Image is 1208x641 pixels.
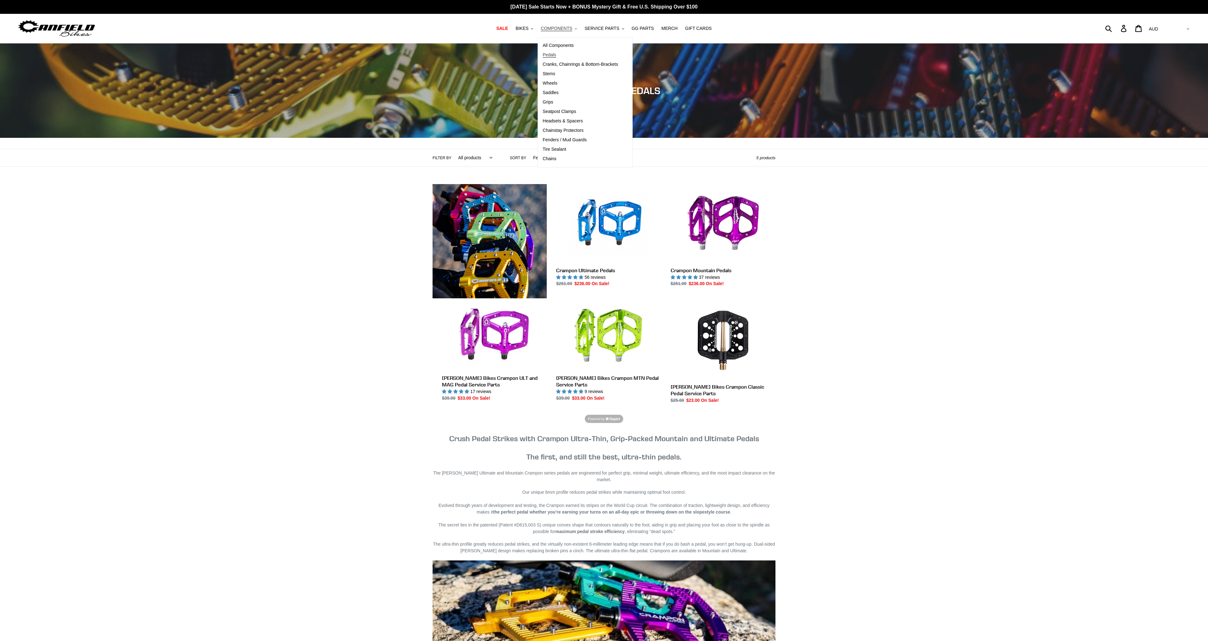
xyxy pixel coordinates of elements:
span: All Components [543,43,574,48]
span: BIKES [516,26,528,31]
p: The secret lies in the patented (Patent #D615,003 S) unique convex shape that contours naturally ... [433,522,775,535]
span: Pedals [543,52,556,58]
p: Our unique 6mm profile reduces pedal strikes while maintaining optimal foot control. Evolved thro... [433,489,775,515]
span: MERCH [662,26,678,31]
a: Powered by [585,415,623,423]
strong: maximum pedal stroke efficiency [556,529,625,534]
span: Grips [543,99,553,105]
a: GIFT CARDS [682,24,715,33]
button: BIKES [512,24,536,33]
a: Headsets & Spacers [538,116,623,126]
input: Search [1109,21,1125,35]
label: Filter by [433,155,451,161]
span: Chainstay Protectors [543,128,584,133]
a: Pedals [538,50,623,60]
span: SERVICE PARTS [584,26,619,31]
span: Tire Sealant [543,147,566,152]
strong: Crush Pedal Strikes with Crampon Ultra-Thin, Grip-Packed Mountain and Ultimate Pedals [449,434,759,443]
a: Grips [538,98,623,107]
span: Fenders / Mud Guards [543,137,587,143]
p: The ultra-thin profile greatly reduces pedal strikes, and the virtually non-existent 6-millimeter... [433,541,775,554]
a: Chains [538,154,623,164]
button: COMPONENTS [538,24,580,33]
img: Canfield Bikes [17,19,96,38]
a: SALE [493,24,511,33]
span: COMPONENTS [541,26,572,31]
a: Fenders / Mud Guards [538,135,623,145]
span: Saddles [543,90,559,95]
a: Wheels [538,79,623,88]
span: Wheels [543,81,557,86]
button: SERVICE PARTS [581,24,627,33]
span: GIFT CARDS [685,26,712,31]
label: Sort by [510,155,526,161]
a: Chainstay Protectors [538,126,623,135]
a: Seatpost Clamps [538,107,623,116]
span: SALE [496,26,508,31]
p: The [PERSON_NAME] Ultimate and Mountain Crampon series pedals are engineered for perfect grip, mi... [433,470,775,483]
a: Tire Sealant [538,145,623,154]
a: All Components [538,41,623,50]
a: Stems [538,69,623,79]
img: Content block image [433,184,547,298]
span: Powered by [588,417,605,421]
span: GG PARTS [632,26,654,31]
strong: the perfect pedal whether you’re earning your turns on an all-day epic or throwing down on the sl... [493,509,730,514]
a: GG PARTS [629,24,657,33]
span: Chains [543,156,556,161]
a: Cranks, Chainrings & Bottom-Brackets [538,60,623,69]
a: Saddles [538,88,623,98]
span: Headsets & Spacers [543,118,583,124]
span: Stems [543,71,555,76]
span: 5 products [756,155,775,160]
span: Cranks, Chainrings & Bottom-Brackets [543,62,618,67]
h3: The first, and still the best, ultra-thin pedals. [433,434,775,461]
a: MERCH [658,24,681,33]
span: Seatpost Clamps [543,109,576,114]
